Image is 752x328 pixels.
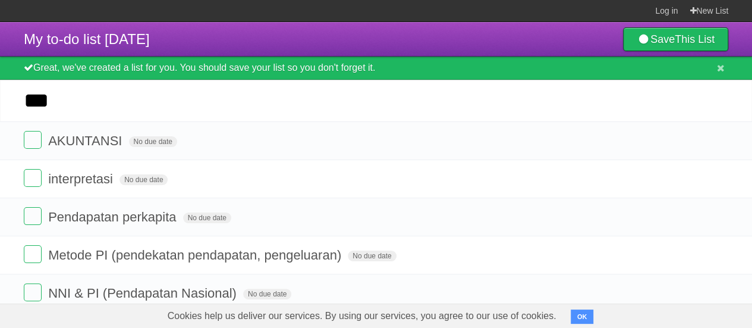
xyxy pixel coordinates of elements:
button: OK [571,310,594,324]
span: Cookies help us deliver our services. By using our services, you agree to our use of cookies. [156,304,568,328]
span: No due date [183,213,231,223]
span: Pendapatan perkapita [48,210,179,224]
label: Done [24,131,42,149]
span: Metode PI (pendekatan pendapatan, pengeluaran) [48,248,344,263]
label: Done [24,245,42,263]
a: SaveThis List [623,27,728,51]
span: No due date [129,136,177,147]
label: Done [24,207,42,225]
span: No due date [119,174,168,185]
span: My to-do list [DATE] [24,31,150,47]
span: AKUNTANSI [48,133,125,148]
label: Done [24,283,42,301]
span: No due date [243,289,291,299]
b: This List [675,33,715,45]
span: interpretasi [48,171,116,186]
label: Done [24,169,42,187]
span: NNI & PI (Pendapatan Nasional) [48,286,240,301]
span: No due date [348,251,396,261]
